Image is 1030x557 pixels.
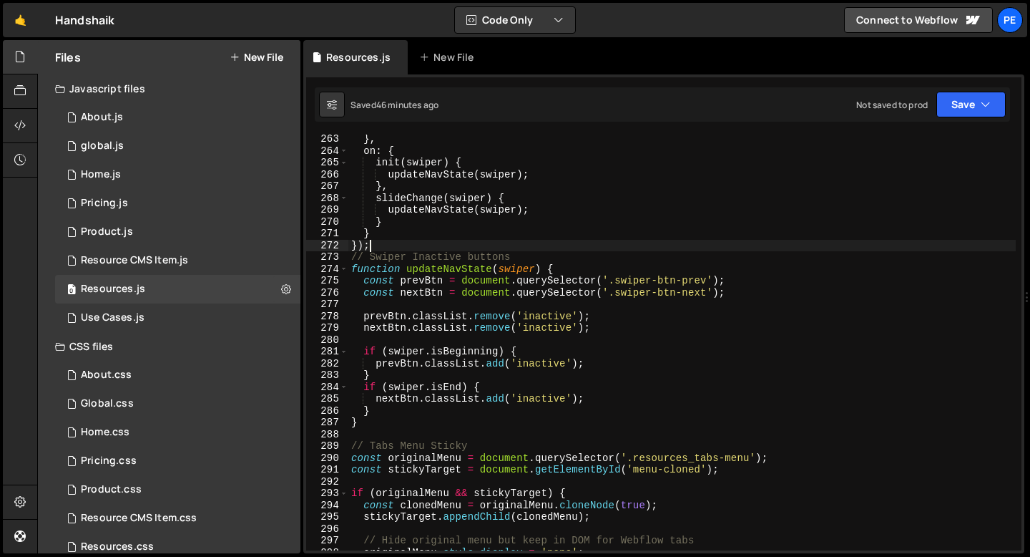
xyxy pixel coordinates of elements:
[55,418,300,447] div: 16572/45056.css
[55,304,300,332] div: 16572/45332.js
[306,157,348,169] div: 265
[306,193,348,205] div: 268
[55,389,300,418] div: 16572/45138.css
[81,283,145,296] div: Resources.js
[306,169,348,181] div: 266
[81,369,132,382] div: About.css
[306,311,348,323] div: 278
[81,426,129,439] div: Home.css
[306,145,348,158] div: 264
[55,504,300,533] div: 16572/46626.css
[306,429,348,441] div: 288
[997,7,1023,33] a: Pe
[306,133,348,145] div: 263
[306,511,348,523] div: 295
[376,99,438,111] div: 46 minutes ago
[326,50,391,64] div: Resources.js
[81,140,124,152] div: global.js
[306,452,348,465] div: 290
[3,3,38,37] a: 🤙
[306,405,348,417] div: 286
[306,488,348,500] div: 293
[306,180,348,193] div: 267
[306,358,348,370] div: 282
[419,50,479,64] div: New File
[81,168,121,181] div: Home.js
[81,111,123,124] div: About.js
[306,535,348,547] div: 297
[306,228,348,240] div: 271
[55,246,300,275] div: 16572/46625.js
[350,99,438,111] div: Saved
[306,334,348,347] div: 280
[306,275,348,287] div: 275
[306,500,348,512] div: 294
[306,382,348,394] div: 284
[81,512,197,525] div: Resource CMS Item.css
[81,455,137,468] div: Pricing.css
[55,218,300,246] div: 16572/45211.js
[55,361,300,389] div: 16572/45487.css
[306,417,348,429] div: 287
[306,476,348,488] div: 292
[55,103,300,132] div: 16572/45486.js
[81,254,188,267] div: Resource CMS Item.js
[55,475,300,504] div: 16572/45330.css
[81,311,144,324] div: Use Cases.js
[306,346,348,358] div: 281
[55,189,300,218] div: 16572/45430.js
[306,263,348,276] div: 274
[81,226,133,238] div: Product.js
[55,275,300,304] div: 16572/46394.js
[55,49,81,65] h2: Files
[38,332,300,361] div: CSS files
[81,541,154,553] div: Resources.css
[306,240,348,252] div: 272
[55,132,300,160] div: 16572/45061.js
[306,216,348,228] div: 270
[306,322,348,334] div: 279
[38,74,300,103] div: Javascript files
[55,447,300,475] div: 16572/45431.css
[856,99,928,111] div: Not saved to prod
[81,197,128,210] div: Pricing.js
[306,393,348,405] div: 285
[55,11,114,29] div: Handshaik
[306,287,348,299] div: 276
[55,160,300,189] div: 16572/45051.js
[455,7,575,33] button: Code Only
[306,204,348,216] div: 269
[306,251,348,263] div: 273
[306,369,348,382] div: 283
[306,523,348,536] div: 296
[936,92,1006,117] button: Save
[67,285,76,296] span: 0
[81,397,134,410] div: Global.css
[844,7,993,33] a: Connect to Webflow
[81,483,142,496] div: Product.css
[306,464,348,476] div: 291
[306,440,348,452] div: 289
[230,52,283,63] button: New File
[306,299,348,311] div: 277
